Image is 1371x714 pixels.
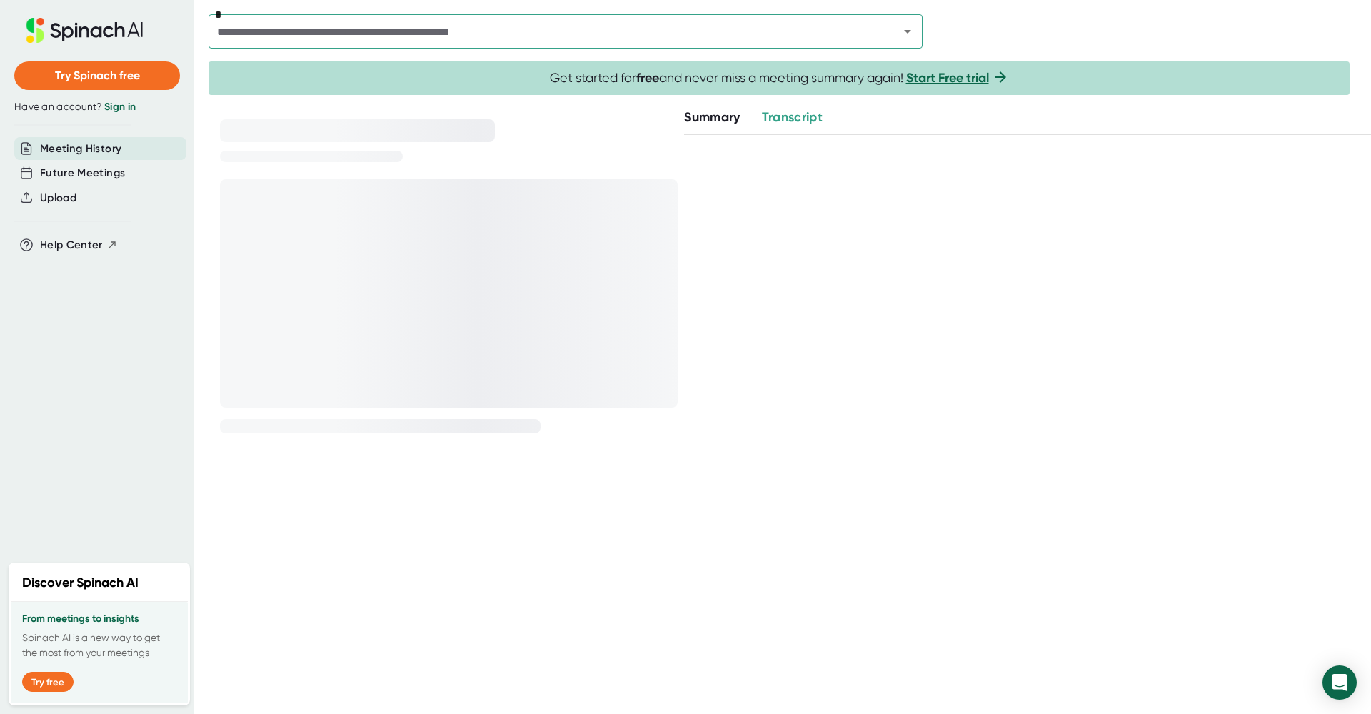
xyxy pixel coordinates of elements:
[40,237,118,253] button: Help Center
[22,613,176,625] h3: From meetings to insights
[1322,665,1357,700] div: Open Intercom Messenger
[40,237,103,253] span: Help Center
[14,61,180,90] button: Try Spinach free
[22,630,176,660] p: Spinach AI is a new way to get the most from your meetings
[762,108,823,127] button: Transcript
[684,109,740,125] span: Summary
[40,165,125,181] button: Future Meetings
[40,141,121,157] button: Meeting History
[55,69,140,82] span: Try Spinach free
[762,109,823,125] span: Transcript
[684,108,740,127] button: Summary
[636,70,659,86] b: free
[104,101,136,113] a: Sign in
[906,70,989,86] a: Start Free trial
[14,101,180,114] div: Have an account?
[40,190,76,206] button: Upload
[550,70,1009,86] span: Get started for and never miss a meeting summary again!
[22,573,139,593] h2: Discover Spinach AI
[898,21,918,41] button: Open
[22,672,74,692] button: Try free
